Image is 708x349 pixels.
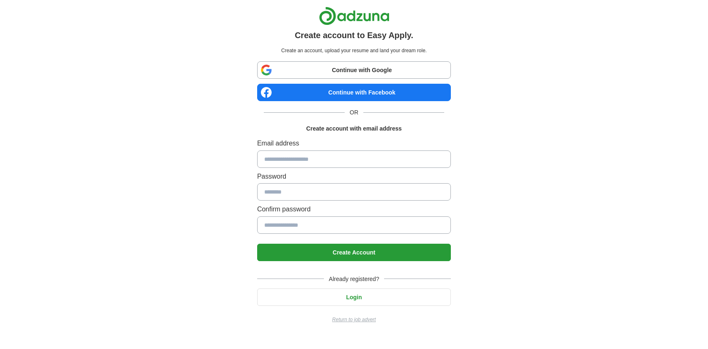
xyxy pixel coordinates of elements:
[257,294,451,301] a: Login
[257,138,451,149] label: Email address
[259,47,449,55] p: Create an account, upload your resume and land your dream role.
[257,84,451,101] a: Continue with Facebook
[345,108,363,117] span: OR
[295,29,414,42] h1: Create account to Easy Apply.
[324,274,384,284] span: Already registered?
[319,7,389,25] img: Adzuna logo
[257,288,451,306] button: Login
[306,124,401,133] h1: Create account with email address
[257,204,451,215] label: Confirm password
[257,244,451,261] button: Create Account
[257,171,451,182] label: Password
[257,61,451,79] a: Continue with Google
[257,316,451,324] a: Return to job advert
